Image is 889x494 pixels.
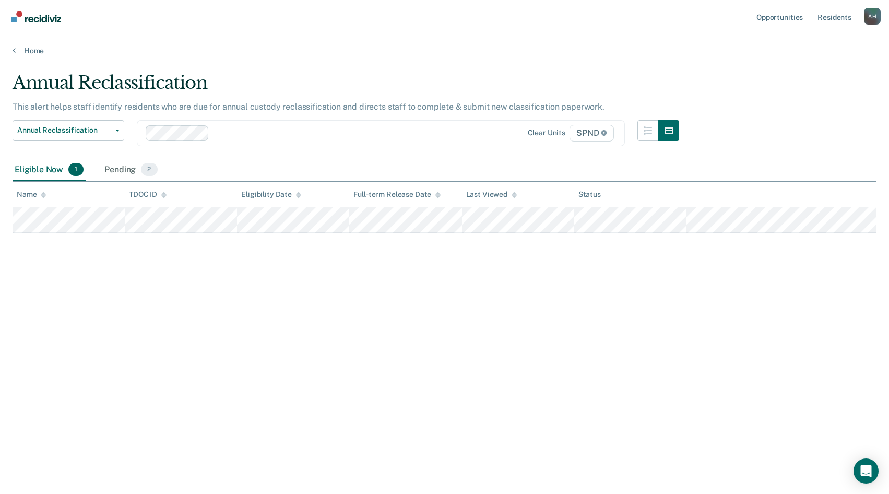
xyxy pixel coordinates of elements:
[17,190,46,199] div: Name
[241,190,301,199] div: Eligibility Date
[466,190,517,199] div: Last Viewed
[13,46,876,55] a: Home
[13,120,124,141] button: Annual Reclassification
[578,190,601,199] div: Status
[129,190,167,199] div: TDOC ID
[864,8,881,25] button: Profile dropdown button
[11,11,61,22] img: Recidiviz
[864,8,881,25] div: A H
[570,125,614,142] span: SPND
[102,159,159,182] div: Pending2
[68,163,84,177] span: 1
[13,159,86,182] div: Eligible Now1
[854,458,879,484] div: Open Intercom Messenger
[528,128,566,137] div: Clear units
[13,102,604,112] p: This alert helps staff identify residents who are due for annual custody reclassification and dir...
[141,163,157,177] span: 2
[13,72,679,102] div: Annual Reclassification
[353,190,441,199] div: Full-term Release Date
[17,126,111,135] span: Annual Reclassification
